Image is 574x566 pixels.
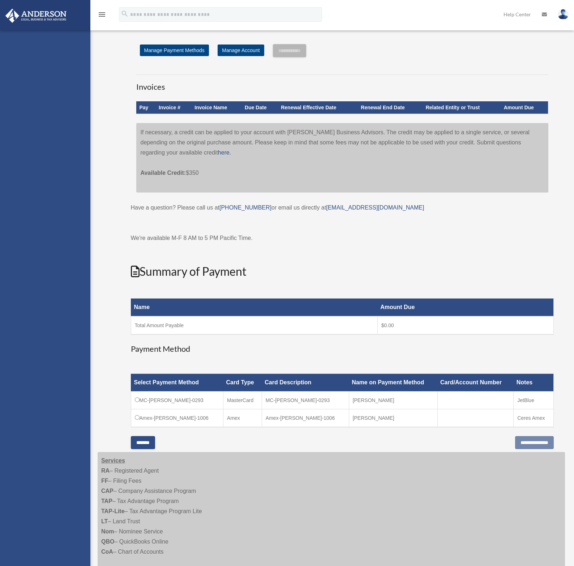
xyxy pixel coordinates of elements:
th: Card Description [262,374,349,392]
th: Amount Due [501,101,548,114]
th: Notes [514,374,553,392]
strong: Services [101,457,125,464]
strong: Nom [101,528,114,535]
strong: LT [101,518,108,524]
td: Amex-[PERSON_NAME]-1006 [262,409,349,427]
td: [PERSON_NAME] [349,392,437,409]
strong: TAP [101,498,112,504]
strong: TAP-Lite [101,508,125,514]
th: Select Payment Method [131,374,223,392]
th: Related Entity or Trust [423,101,501,114]
h3: Invoices [136,75,548,93]
th: Card Type [223,374,262,392]
strong: QBO [101,538,114,545]
td: MC-[PERSON_NAME]-0293 [262,392,349,409]
strong: CAP [101,488,113,494]
i: search [121,10,129,18]
a: here. [218,149,231,156]
th: Due Date [242,101,278,114]
th: Invoice Name [192,101,242,114]
h2: Summary of Payment [131,263,554,280]
th: Name [131,299,377,317]
a: Manage Account [218,45,264,56]
img: User Pic [558,9,569,20]
p: Have a question? Please call us at or email us directly at [131,203,554,213]
td: Total Amount Payable [131,316,377,334]
td: Ceres Amex [514,409,553,427]
span: Available Credit: [141,170,186,176]
a: menu [98,13,106,19]
th: Pay [136,101,156,114]
i: menu [98,10,106,19]
th: Renewal Effective Date [278,101,358,114]
td: Amex [223,409,262,427]
h3: Payment Method [131,343,554,355]
td: Amex-[PERSON_NAME]-1006 [131,409,223,427]
p: $350 [141,158,544,178]
img: Anderson Advisors Platinum Portal [3,9,69,23]
a: [EMAIL_ADDRESS][DOMAIN_NAME] [326,204,424,211]
td: $0.00 [377,316,553,334]
a: Manage Payment Methods [140,45,209,56]
a: [PHONE_NUMBER] [219,204,271,211]
td: JetBlue [514,392,553,409]
td: [PERSON_NAME] [349,409,437,427]
th: Amount Due [377,299,553,317]
td: MasterCard [223,392,262,409]
th: Renewal End Date [358,101,423,114]
td: MC-[PERSON_NAME]-0293 [131,392,223,409]
div: If necessary, a credit can be applied to your account with [PERSON_NAME] Business Advisors. The c... [136,123,548,193]
strong: FF [101,478,108,484]
th: Name on Payment Method [349,374,437,392]
th: Card/Account Number [437,374,514,392]
p: We're available M-F 8 AM to 5 PM Pacific Time. [131,233,554,243]
strong: RA [101,468,110,474]
strong: CoA [101,549,113,555]
th: Invoice # [156,101,192,114]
